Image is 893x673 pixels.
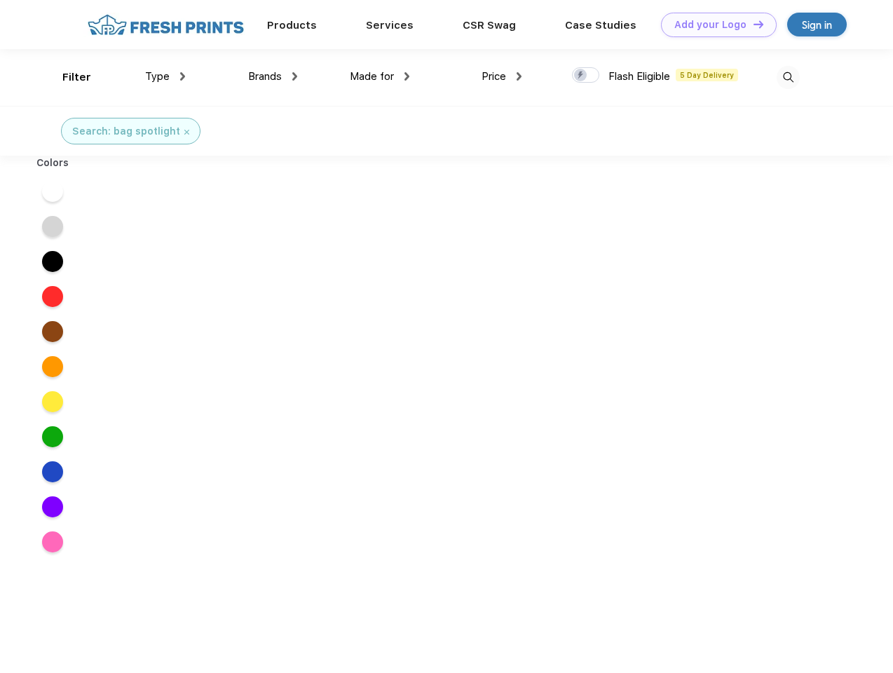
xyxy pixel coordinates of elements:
[184,130,189,135] img: filter_cancel.svg
[608,70,670,83] span: Flash Eligible
[350,70,394,83] span: Made for
[72,124,180,139] div: Search: bag spotlight
[674,19,747,31] div: Add your Logo
[62,69,91,86] div: Filter
[517,72,522,81] img: dropdown.png
[404,72,409,81] img: dropdown.png
[248,70,282,83] span: Brands
[676,69,738,81] span: 5 Day Delivery
[180,72,185,81] img: dropdown.png
[482,70,506,83] span: Price
[83,13,248,37] img: fo%20logo%202.webp
[754,20,763,28] img: DT
[267,19,317,32] a: Products
[292,72,297,81] img: dropdown.png
[777,66,800,89] img: desktop_search.svg
[145,70,170,83] span: Type
[26,156,80,170] div: Colors
[787,13,847,36] a: Sign in
[802,17,832,33] div: Sign in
